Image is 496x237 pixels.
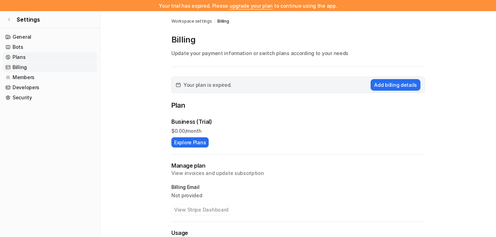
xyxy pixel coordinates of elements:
a: Developers [3,83,97,92]
a: Workspace settings [171,18,212,24]
button: Add billing details [371,79,420,91]
a: General [3,32,97,42]
a: Billing [217,18,229,24]
p: $ 0.00/month [171,127,425,135]
a: Billing [3,62,97,72]
p: Plan [171,100,425,112]
span: Settings [17,15,40,24]
p: Not provided [171,192,425,199]
p: Update your payment information or switch plans according to your needs [171,49,425,57]
button: Explore Plans [171,137,209,147]
p: Billing Email [171,184,425,191]
span: Your plan is expired. [184,81,232,89]
a: Bots [3,42,97,52]
h2: Manage plan [171,162,425,170]
p: Business (Trial) [171,117,212,126]
p: View invoices and update subscription [171,170,425,177]
a: Plans [3,52,97,62]
a: upgrade your plan [230,3,273,9]
a: Security [3,93,97,102]
a: Members [3,72,97,82]
button: View Stripe Dashboard [171,205,231,215]
p: Usage [171,229,425,237]
img: calender-icon.svg [176,83,181,87]
p: Billing [171,34,425,45]
span: / [214,18,216,24]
